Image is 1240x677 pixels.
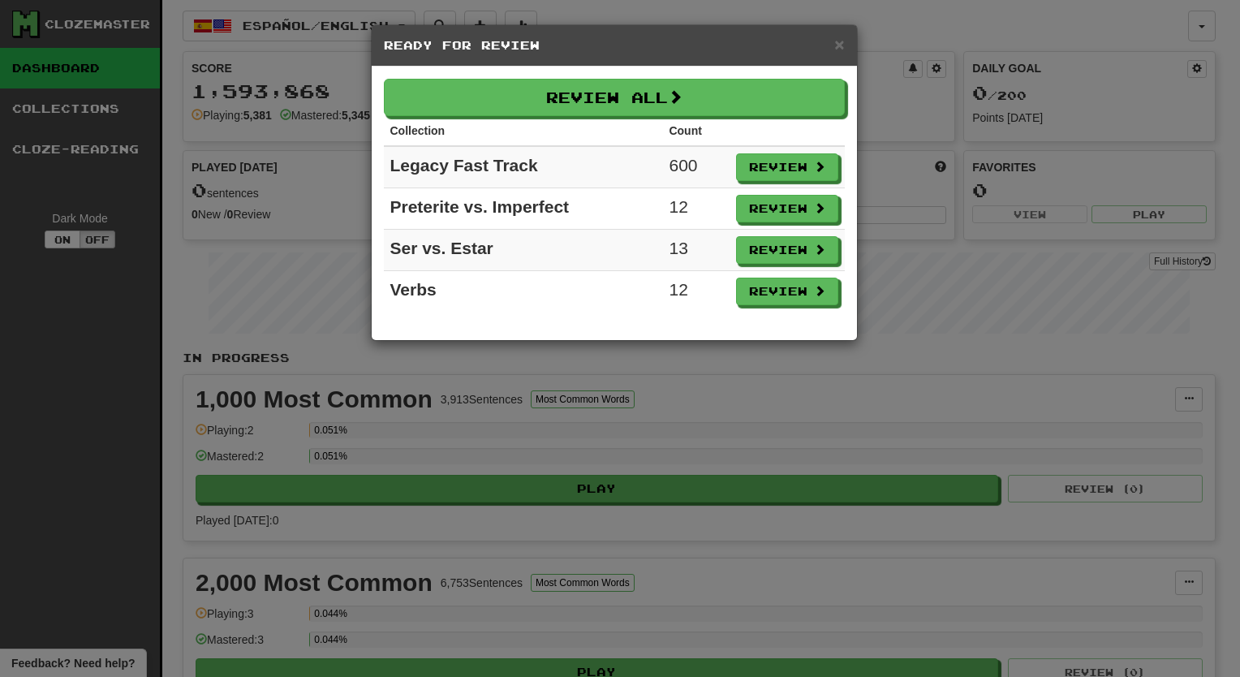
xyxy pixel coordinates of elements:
td: Verbs [384,271,663,313]
button: Review All [384,79,845,116]
span: × [834,35,844,54]
td: 12 [662,188,729,230]
button: Review [736,278,838,305]
td: Preterite vs. Imperfect [384,188,663,230]
button: Close [834,36,844,53]
button: Review [736,153,838,181]
td: 600 [662,146,729,188]
th: Count [662,116,729,146]
td: 13 [662,230,729,271]
h5: Ready for Review [384,37,845,54]
td: Ser vs. Estar [384,230,663,271]
button: Review [736,236,838,264]
td: Legacy Fast Track [384,146,663,188]
th: Collection [384,116,663,146]
td: 12 [662,271,729,313]
button: Review [736,195,838,222]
